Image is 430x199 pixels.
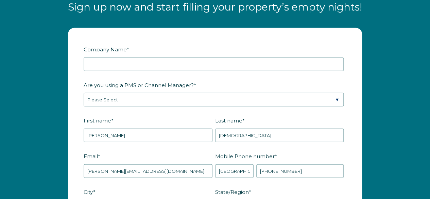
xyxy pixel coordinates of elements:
[215,187,249,197] span: State/Region
[84,187,93,197] span: City
[84,151,98,162] span: Email
[84,44,127,55] span: Company Name
[84,80,194,90] span: Are you using a PMS or Channel Manager?
[215,115,242,126] span: Last name
[68,1,362,13] span: Sign up now and start filling your property’s empty nights!
[215,151,275,162] span: Mobile Phone number
[84,115,111,126] span: First name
